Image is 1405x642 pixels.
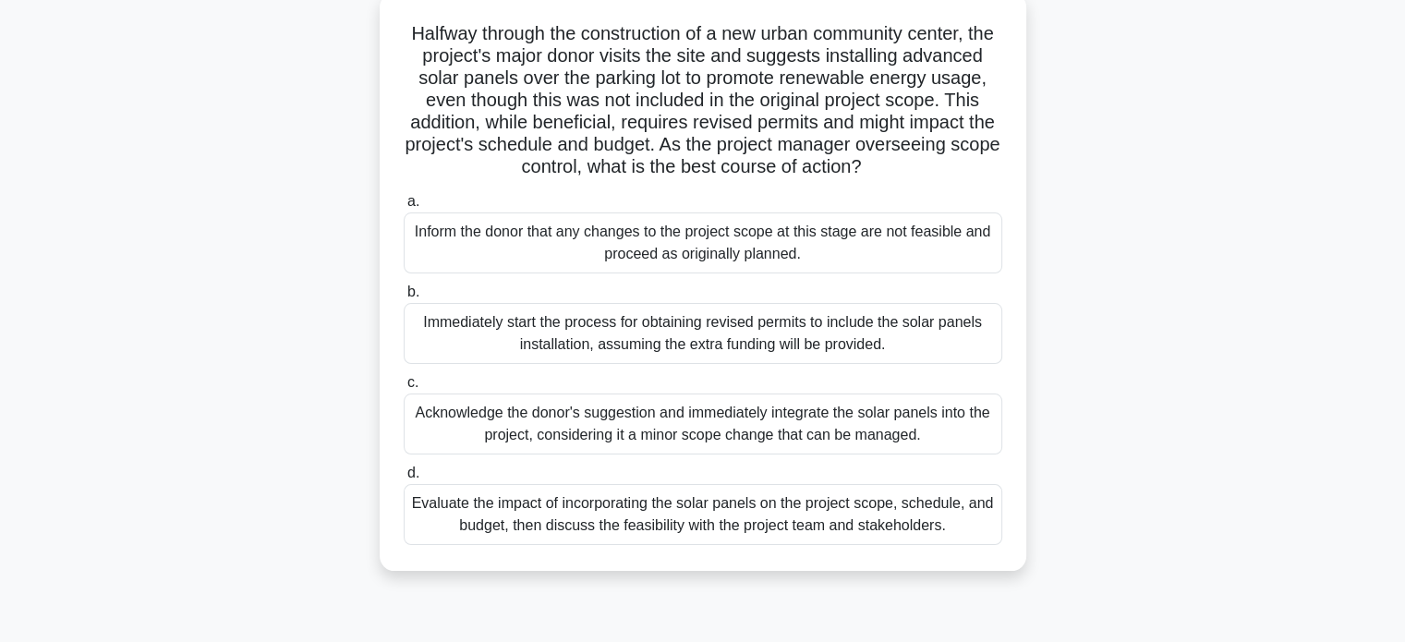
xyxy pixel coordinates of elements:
h5: Halfway through the construction of a new urban community center, the project's major donor visit... [402,22,1004,179]
span: b. [407,284,419,299]
div: Acknowledge the donor's suggestion and immediately integrate the solar panels into the project, c... [404,394,1002,454]
div: Evaluate the impact of incorporating the solar panels on the project scope, schedule, and budget,... [404,484,1002,545]
span: d. [407,465,419,480]
span: a. [407,193,419,209]
div: Inform the donor that any changes to the project scope at this stage are not feasible and proceed... [404,212,1002,273]
div: Immediately start the process for obtaining revised permits to include the solar panels installat... [404,303,1002,364]
span: c. [407,374,418,390]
